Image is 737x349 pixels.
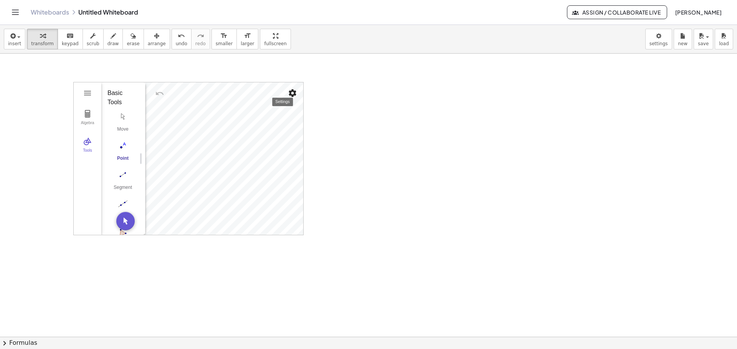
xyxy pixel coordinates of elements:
div: Move [107,126,138,137]
div: Point [107,156,138,166]
div: Basic Tools [107,88,133,107]
button: load [715,29,733,49]
button: Assign / Collaborate Live [567,5,667,19]
button: redoredo [191,29,210,49]
button: undoundo [172,29,192,49]
span: [PERSON_NAME] [675,9,722,16]
button: Toggle navigation [9,6,21,18]
span: arrange [148,41,166,46]
button: Undo [153,87,167,100]
span: smaller [216,41,233,46]
button: Settings [286,86,299,100]
button: insert [4,29,25,49]
button: keyboardkeypad [58,29,83,49]
span: Assign / Collaborate Live [573,9,661,16]
i: keyboard [66,31,74,41]
button: scrub [83,29,104,49]
button: format_sizesmaller [212,29,237,49]
span: settings [649,41,668,46]
button: [PERSON_NAME] [669,5,728,19]
span: redo [195,41,206,46]
span: new [678,41,687,46]
div: Line [107,214,138,224]
span: erase [127,41,139,46]
span: insert [8,41,21,46]
span: transform [31,41,54,46]
div: Algebra [75,121,100,131]
button: erase [122,29,144,49]
button: arrange [144,29,170,49]
button: draw [103,29,123,49]
button: new [674,29,692,49]
i: format_size [244,31,251,41]
span: larger [241,41,254,46]
button: fullscreen [260,29,291,49]
a: Whiteboards [31,8,69,16]
button: format_sizelarger [236,29,258,49]
span: undo [176,41,187,46]
button: Point. Select position or line, function, or curve [107,139,138,167]
img: Main Menu [83,88,92,98]
span: fullscreen [264,41,286,46]
canvas: Graphics View 1 [145,82,303,235]
button: save [694,29,713,49]
i: format_size [220,31,228,41]
div: Segment [107,185,138,195]
button: settings [645,29,672,49]
button: Move. Drag or select object [116,212,135,230]
i: redo [197,31,204,41]
i: undo [178,31,185,41]
button: Line. Select two points or positions [107,197,138,225]
span: draw [107,41,119,46]
div: Tools [75,148,100,159]
span: save [698,41,709,46]
button: Move. Drag or select object [107,110,138,138]
span: load [719,41,729,46]
button: transform [27,29,58,49]
div: Geometry [73,82,304,235]
span: scrub [87,41,99,46]
span: keypad [62,41,79,46]
button: Segment. Select two points or positions [107,168,138,196]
